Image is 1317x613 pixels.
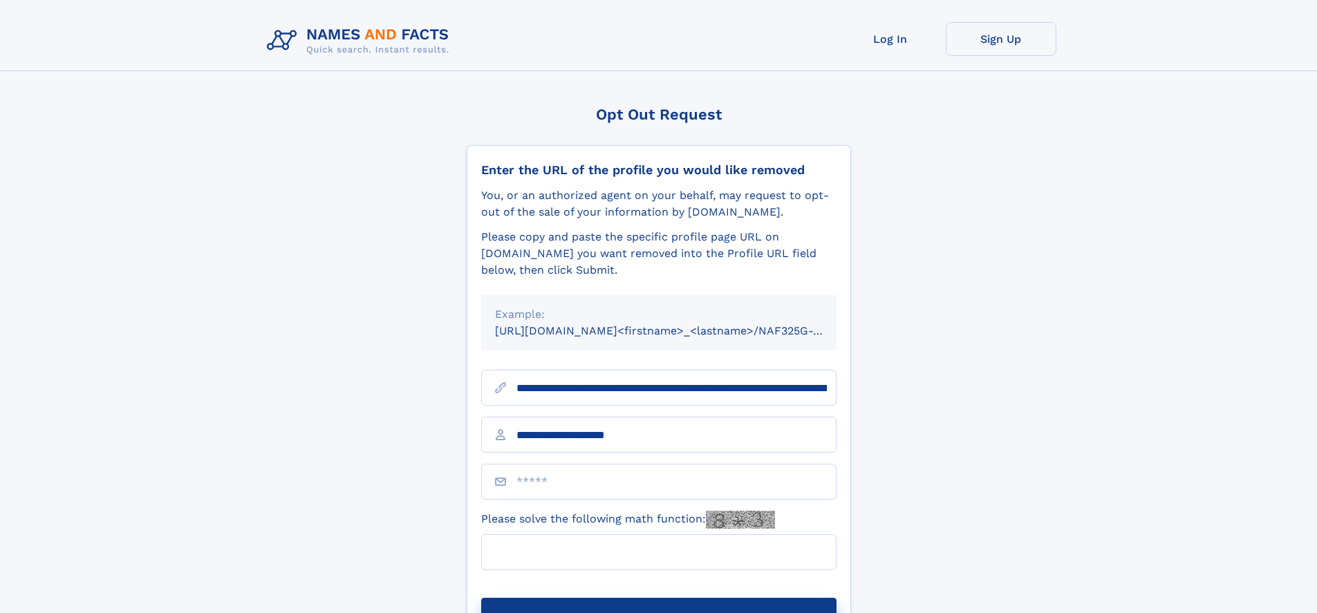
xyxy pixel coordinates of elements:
[261,22,460,59] img: Logo Names and Facts
[481,162,837,178] div: Enter the URL of the profile you would like removed
[495,324,863,337] small: [URL][DOMAIN_NAME]<firstname>_<lastname>/NAF325G-xxxxxxxx
[481,229,837,279] div: Please copy and paste the specific profile page URL on [DOMAIN_NAME] you want removed into the Pr...
[835,22,946,56] a: Log In
[481,511,775,529] label: Please solve the following math function:
[946,22,1056,56] a: Sign Up
[467,106,851,123] div: Opt Out Request
[481,187,837,220] div: You, or an authorized agent on your behalf, may request to opt-out of the sale of your informatio...
[495,306,823,323] div: Example:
